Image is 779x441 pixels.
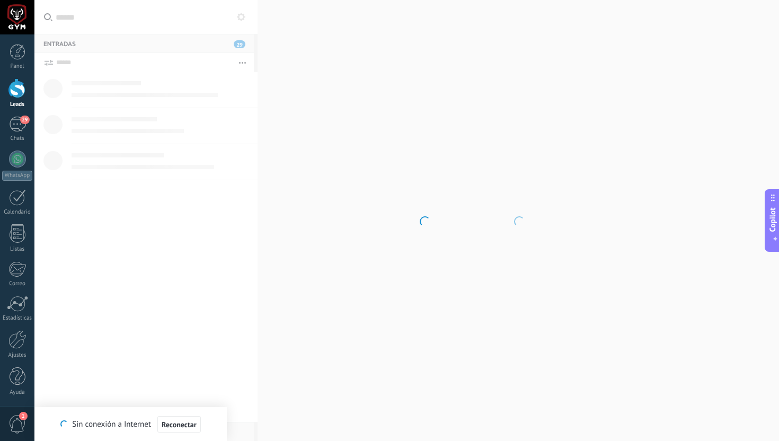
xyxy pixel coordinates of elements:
div: Correo [2,280,33,287]
div: Chats [2,135,33,142]
div: Ajustes [2,352,33,359]
span: 29 [20,116,29,124]
div: Panel [2,63,33,70]
button: Reconectar [157,416,201,433]
span: Reconectar [162,421,197,428]
div: Listas [2,246,33,253]
div: Sin conexión a Internet [60,416,200,433]
span: 1 [19,412,28,420]
span: Copilot [767,208,778,232]
div: WhatsApp [2,171,32,181]
div: Calendario [2,209,33,216]
div: Ayuda [2,389,33,396]
div: Leads [2,101,33,108]
div: Estadísticas [2,315,33,322]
